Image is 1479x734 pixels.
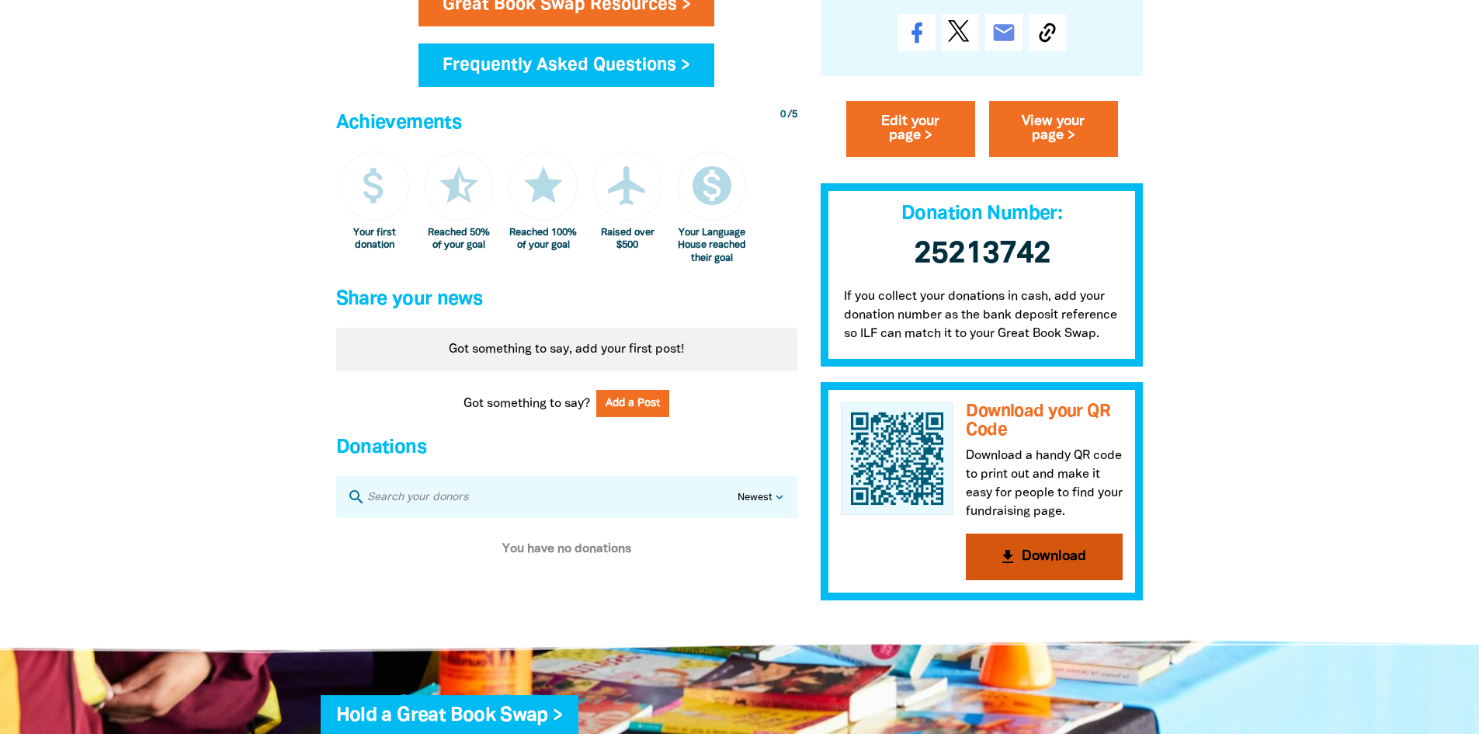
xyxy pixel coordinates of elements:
[991,19,1016,44] i: email
[914,239,1050,268] span: 25213742
[998,547,1017,565] i: get_app
[780,110,786,120] span: 0
[336,518,797,580] div: You have no donations
[942,13,979,50] a: Post
[336,328,797,371] div: Paginated content
[898,13,936,50] a: Share
[593,227,662,252] div: Raised over $500
[336,108,797,139] h4: Achievements
[604,162,651,209] i: airplanemode_active
[966,533,1123,579] button: get_appDownload
[689,162,735,209] i: monetization_on
[347,488,366,506] i: search
[336,707,563,725] a: Hold a Great Book Swap >
[340,227,409,252] div: Your first donation
[336,328,797,371] div: Got something to say, add your first post!
[901,204,1062,222] span: Donation Number:
[418,43,714,87] a: Frequently Asked Questions >
[425,227,494,252] div: Reached 50% of your goal
[780,108,797,123] div: / 5
[436,162,482,209] i: star_half
[366,487,738,507] input: Search your donors
[846,100,975,156] a: Edit your page >
[596,390,669,417] button: Add a Post
[1029,13,1066,50] button: Copy Link
[678,227,747,266] div: Your Language House reached their goal
[821,287,1144,366] p: If you collect your donations in cash, add your donation number as the bank deposit reference so ...
[336,284,797,315] h4: Share your news
[989,100,1118,156] a: View your page >
[336,439,426,457] span: Donations
[520,162,567,209] i: star
[336,518,797,580] div: Paginated content
[985,13,1022,50] a: email
[351,162,398,209] i: attach_money
[966,402,1123,440] h3: Download your QR Code
[463,395,590,413] span: Got something to say?
[509,227,578,252] div: Reached 100% of your goal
